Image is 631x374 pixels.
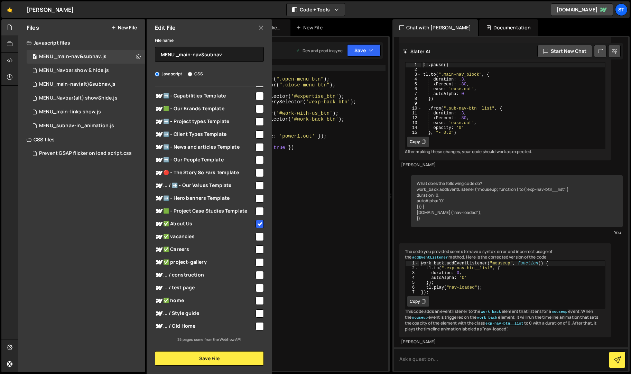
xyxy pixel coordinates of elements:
[406,63,421,67] div: 1
[479,19,538,36] div: Documentation
[399,243,611,338] div: The code you provided seems to have a syntax error and incorrect usage of the method. Here is the...
[155,169,254,177] span: 🔴 - The Story So Fars Template
[406,96,421,101] div: 8
[406,101,421,106] div: 9
[406,280,419,285] div: 5
[406,121,421,125] div: 13
[392,19,478,36] div: Chat with [PERSON_NAME]
[155,72,159,76] input: Javascript
[406,290,419,295] div: 7
[155,220,254,228] span: ✅ About Us
[27,77,145,91] div: 16445/45701.js
[406,125,421,130] div: 14
[39,81,115,87] div: MENU_main-nav(alt)&subnav.js
[27,105,145,119] div: 16445/44745.js
[155,309,254,318] span: ... / Style guide
[111,25,137,30] button: New File
[406,266,419,271] div: 2
[155,130,254,139] span: ➡️ - Client Types Template
[406,261,419,266] div: 1
[155,194,254,203] span: ➡️ - Hero banners Template
[406,116,421,121] div: 12
[39,150,132,157] div: Prevent GSAP flicker on load script.css
[401,162,610,168] div: [PERSON_NAME]
[406,92,421,96] div: 7
[155,37,174,44] label: File name
[403,48,430,55] h2: Slater AI
[188,72,192,76] input: CSS
[33,55,37,60] span: 3
[155,322,254,330] span: ... / Old Home
[476,315,498,320] code: work_back
[615,3,628,16] a: St
[155,271,254,279] span: ... / construction
[155,71,183,77] label: Javascript
[411,175,623,227] div: What does the following code do? work_back.addEventListener("mouseup", function (.to(".exp-nav-bt...
[27,6,74,14] div: [PERSON_NAME]
[480,309,502,314] code: work_back
[155,47,264,62] input: Name
[155,207,254,215] span: 🟩 - Project Case Studies Template
[27,64,145,77] div: 16445/44544.js
[406,72,421,77] div: 3
[537,45,592,57] button: Start new chat
[27,147,145,160] div: 16445/45833.css
[1,1,18,18] a: 🤙
[551,309,568,314] code: mouseup
[39,95,118,101] div: MENU_Navbar(alt) show&hide.js
[287,3,345,16] button: Code + Tools
[188,71,203,77] label: CSS
[411,315,428,320] code: mouseup
[155,284,254,292] span: ... / test page
[39,123,114,129] div: MENU_subnav-in_animation.js
[27,50,145,64] div: 16445/45050.js
[155,258,254,267] span: ✅ project-gallery
[485,321,524,326] code: exp-nav-btn__list
[155,143,254,151] span: ➡️ - News and articles Template
[551,3,613,16] a: [DOMAIN_NAME]
[406,82,421,87] div: 5
[406,130,421,135] div: 15
[406,111,421,116] div: 11
[406,77,421,82] div: 4
[39,67,109,74] div: MENU_Navbar show & hide.js
[406,275,419,280] div: 4
[347,44,381,57] button: Save
[27,119,145,133] div: 16445/44754.js
[18,36,145,50] div: Javascript files
[39,109,101,115] div: MENU_main-links show.js
[411,255,448,260] code: addEventListener
[155,351,264,366] button: Save File
[406,271,419,275] div: 3
[401,339,610,345] div: [PERSON_NAME]
[18,133,145,147] div: CSS files
[296,48,343,54] div: Dev and prod in sync
[27,24,39,31] h2: Files
[296,24,325,31] div: New File
[155,233,254,241] span: ✅ vacancies
[155,297,254,305] span: ✅ home
[155,181,254,190] span: ... / ➡️ - Our Values Template
[155,156,254,164] span: ➡️ - Our People Template
[177,337,241,342] small: 35 pages come from the Webflow API
[155,245,254,254] span: ✅ Careers
[407,296,430,307] button: Copy
[155,118,254,126] span: ➡️ - Project types Template
[27,91,145,105] div: 16445/45696.js
[406,106,421,111] div: 10
[406,67,421,72] div: 2
[407,136,430,147] button: Copy
[155,105,254,113] span: 🟩 - Our Brands Template
[406,87,421,92] div: 6
[155,92,254,100] span: ➡️ - Capabilities Template
[39,54,106,60] div: MENU _main-nav&subnav.js
[155,24,176,31] h2: Edit File
[413,229,621,236] div: You
[406,285,419,290] div: 6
